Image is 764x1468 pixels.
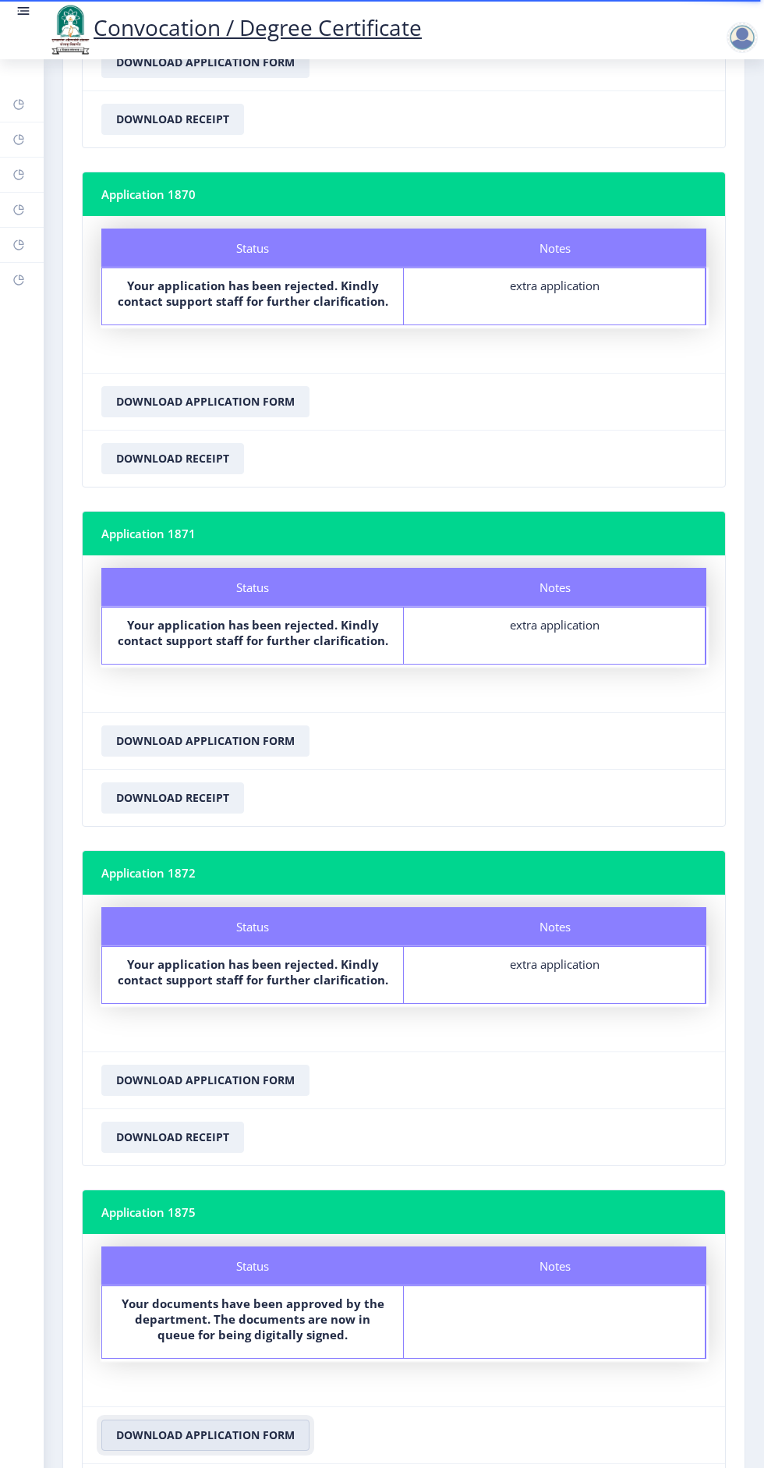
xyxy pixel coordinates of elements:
div: extra application [418,617,691,633]
button: Download Receipt [101,104,244,135]
div: Status [101,907,404,946]
button: Download Application Form [101,1420,309,1451]
div: Status [101,568,404,607]
div: Status [101,229,404,268]
div: Notes [404,229,706,268]
nb-card-header: Application 1872 [83,851,725,895]
nb-card-header: Application 1871 [83,512,725,555]
button: Download Receipt [101,443,244,474]
div: extra application [418,956,691,972]
div: Notes [404,907,706,946]
b: Your application has been rejected. Kindly contact support staff for further clarification. [118,617,388,648]
img: logo [47,3,94,56]
button: Download Application Form [101,386,309,417]
button: Download Application Form [101,725,309,757]
button: Download Receipt [101,1122,244,1153]
div: Notes [404,1246,706,1285]
button: Download Receipt [101,782,244,814]
div: extra application [418,278,691,293]
a: Convocation / Degree Certificate [47,12,422,42]
b: Your application has been rejected. Kindly contact support staff for further clarification. [118,278,388,309]
b: Your documents have been approved by the department. The documents are now in queue for being dig... [122,1296,384,1342]
div: Status [101,1246,404,1285]
div: Notes [404,568,706,607]
button: Download Application Form [101,1065,309,1096]
button: Download Application Form [101,47,309,78]
nb-card-header: Application 1875 [83,1190,725,1234]
nb-card-header: Application 1870 [83,172,725,216]
b: Your application has been rejected. Kindly contact support staff for further clarification. [118,956,388,988]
